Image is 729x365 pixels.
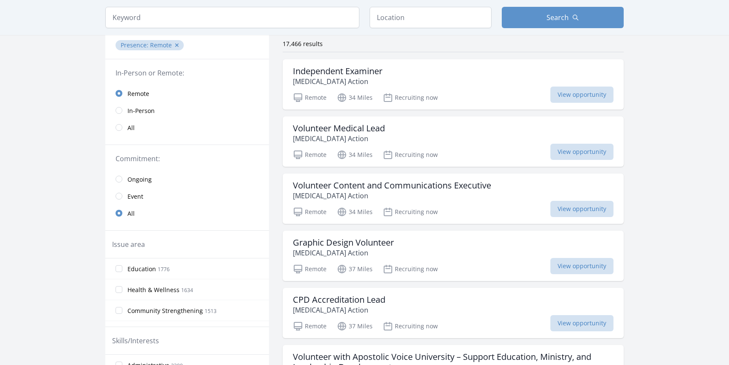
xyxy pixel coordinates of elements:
span: 1776 [158,266,170,273]
span: All [127,124,135,132]
p: 37 Miles [337,264,373,274]
span: Health & Wellness [127,286,179,294]
p: [MEDICAL_DATA] Action [293,191,491,201]
a: All [105,119,269,136]
a: Event [105,188,269,205]
span: All [127,209,135,218]
legend: Skills/Interests [112,336,159,346]
p: [MEDICAL_DATA] Action [293,248,394,258]
p: Recruiting now [383,321,438,331]
a: In-Person [105,102,269,119]
p: 34 Miles [337,93,373,103]
p: Recruiting now [383,207,438,217]
h3: Volunteer Medical Lead [293,123,385,133]
h3: Volunteer Content and Communications Executive [293,180,491,191]
span: View opportunity [550,258,613,274]
p: Remote [293,150,327,160]
h3: Graphic Design Volunteer [293,238,394,248]
a: Volunteer Content and Communications Executive [MEDICAL_DATA] Action Remote 34 Miles Recruiting n... [283,174,624,224]
input: Education 1776 [116,265,122,272]
p: 34 Miles [337,150,373,160]
span: Remote [127,90,149,98]
p: [MEDICAL_DATA] Action [293,305,385,315]
h3: CPD Accreditation Lead [293,295,385,305]
p: Remote [293,207,327,217]
span: Ongoing [127,175,152,184]
input: Health & Wellness 1634 [116,286,122,293]
span: Event [127,192,143,201]
p: 34 Miles [337,207,373,217]
a: Remote [105,85,269,102]
legend: In-Person or Remote: [116,68,259,78]
span: Community Strengthening [127,307,203,315]
p: 37 Miles [337,321,373,331]
p: Recruiting now [383,264,438,274]
input: Community Strengthening 1513 [116,307,122,314]
input: Location [370,7,492,28]
p: Recruiting now [383,150,438,160]
p: Remote [293,93,327,103]
a: Independent Examiner [MEDICAL_DATA] Action Remote 34 Miles Recruiting now View opportunity [283,59,624,110]
span: In-Person [127,107,155,115]
button: ✕ [174,41,179,49]
span: View opportunity [550,87,613,103]
legend: Commitment: [116,154,259,164]
a: CPD Accreditation Lead [MEDICAL_DATA] Action Remote 37 Miles Recruiting now View opportunity [283,288,624,338]
a: All [105,205,269,222]
p: Remote [293,264,327,274]
a: Volunteer Medical Lead [MEDICAL_DATA] Action Remote 34 Miles Recruiting now View opportunity [283,116,624,167]
a: Ongoing [105,171,269,188]
span: Search [547,12,569,23]
p: Remote [293,321,327,331]
input: Keyword [105,7,359,28]
p: Recruiting now [383,93,438,103]
span: Remote [150,41,172,49]
span: 1513 [205,307,217,315]
span: 17,466 results [283,40,323,48]
a: Graphic Design Volunteer [MEDICAL_DATA] Action Remote 37 Miles Recruiting now View opportunity [283,231,624,281]
button: Search [502,7,624,28]
span: View opportunity [550,144,613,160]
legend: Issue area [112,239,145,249]
span: 1634 [181,287,193,294]
h3: Independent Examiner [293,66,382,76]
p: [MEDICAL_DATA] Action [293,76,382,87]
p: [MEDICAL_DATA] Action [293,133,385,144]
span: Education [127,265,156,273]
span: Presence : [121,41,150,49]
span: View opportunity [550,201,613,217]
span: View opportunity [550,315,613,331]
